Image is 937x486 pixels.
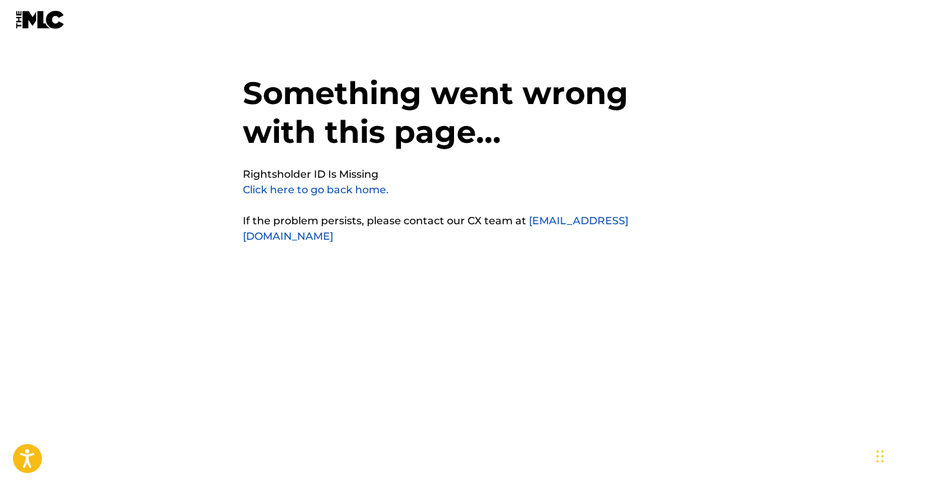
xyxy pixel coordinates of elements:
a: [EMAIL_ADDRESS][DOMAIN_NAME] [243,215,628,242]
h1: Something went wrong with this page... [243,74,695,167]
a: Click here to go back home. [243,184,389,196]
img: MLC Logo [15,10,65,29]
div: Drag [876,437,884,476]
p: If the problem persists, please contact our CX team at [243,213,695,244]
pre: Rightsholder ID Is Missing [243,167,378,182]
iframe: Chat Widget [872,424,937,486]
